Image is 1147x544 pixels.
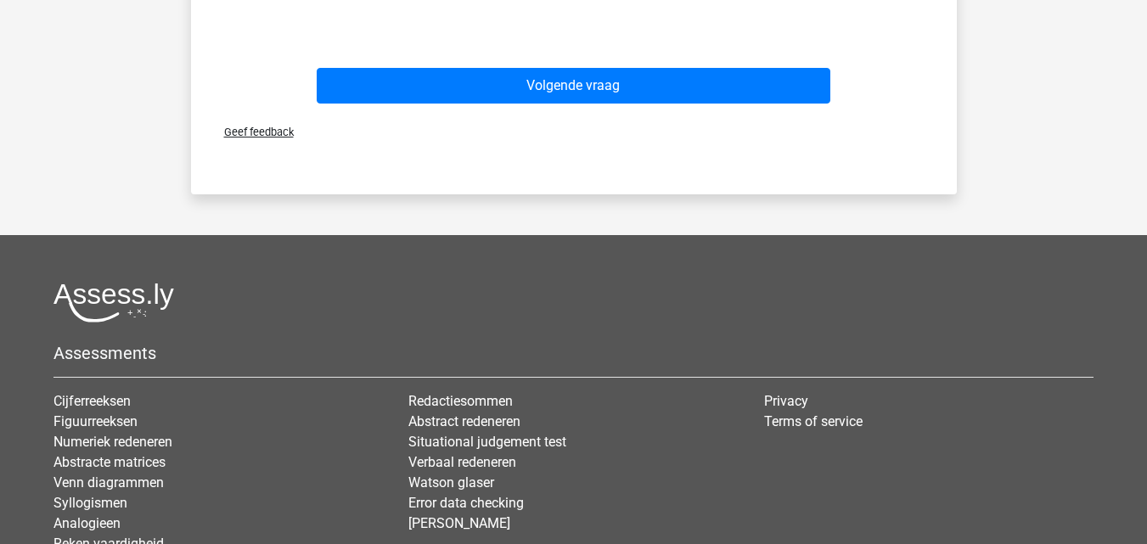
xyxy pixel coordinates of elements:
[53,283,174,322] img: Assessly logo
[408,393,513,409] a: Redactiesommen
[53,393,131,409] a: Cijferreeksen
[53,454,166,470] a: Abstracte matrices
[408,434,566,450] a: Situational judgement test
[317,68,830,104] button: Volgende vraag
[53,434,172,450] a: Numeriek redeneren
[408,454,516,470] a: Verbaal redeneren
[211,126,294,138] span: Geef feedback
[53,515,121,531] a: Analogieen
[408,515,510,531] a: [PERSON_NAME]
[764,413,863,429] a: Terms of service
[53,343,1094,363] h5: Assessments
[53,413,138,429] a: Figuurreeksen
[408,413,520,429] a: Abstract redeneren
[408,495,524,511] a: Error data checking
[53,495,127,511] a: Syllogismen
[764,393,808,409] a: Privacy
[408,474,494,491] a: Watson glaser
[53,474,164,491] a: Venn diagrammen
